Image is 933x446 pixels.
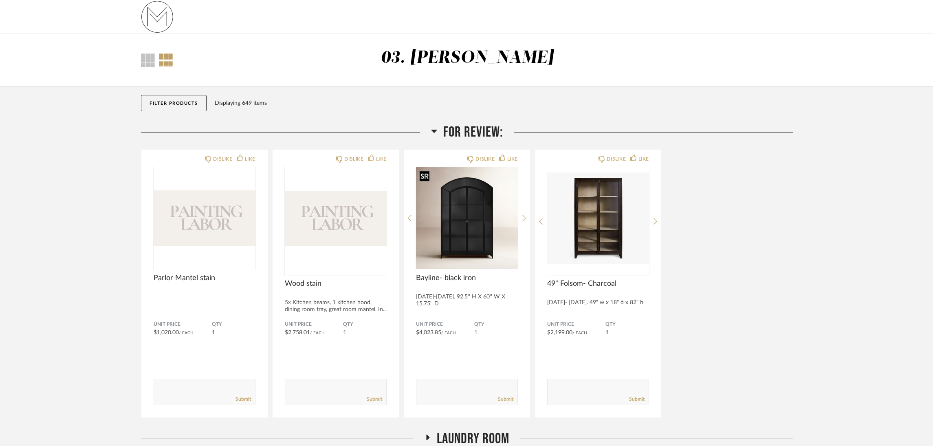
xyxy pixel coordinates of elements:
a: Submit [235,396,251,403]
div: 0 [547,167,649,269]
span: Unit Price [547,321,605,328]
div: DISLIKE [475,155,495,163]
span: / Each [310,331,325,335]
span: / Each [441,331,456,335]
div: DISLIKE [213,155,232,163]
div: LIKE [638,155,649,163]
span: 1 [343,330,346,336]
img: 731fa33b-e84c-4a12-b278-4e852f0fb334.png [141,0,174,33]
span: $2,758.01 [285,330,310,336]
span: $4,023.85 [416,330,441,336]
div: LIKE [245,155,255,163]
div: LIKE [376,155,387,163]
div: 0 [285,167,387,269]
span: $1,020.00 [154,330,179,336]
span: / Each [572,331,587,335]
span: / Each [179,331,194,335]
span: Bayline- black iron [416,274,518,283]
span: Unit Price [285,321,343,328]
span: QTY [605,321,649,328]
a: Submit [629,396,645,403]
span: For Review: [443,124,503,141]
span: 1 [212,330,215,336]
img: undefined [547,167,649,269]
div: Displaying 649 items [215,99,789,108]
div: DISLIKE [344,155,363,163]
span: 49" Folsom- Charcoal [547,279,649,288]
img: undefined [154,167,255,269]
span: QTY [343,321,387,328]
div: LIKE [507,155,518,163]
span: Wood stain [285,279,387,288]
img: undefined [416,167,518,269]
button: Filter Products [141,95,207,111]
a: Submit [498,396,513,403]
span: Unit Price [416,321,474,328]
span: 1 [605,330,609,336]
span: QTY [212,321,255,328]
span: Unit Price [154,321,212,328]
div: 5x Kitchen beams, 1 kitchen hood, dining room tray, great room mantel. In... [285,299,387,313]
div: [DATE]-[DATE]. 92.5'' H X 60'' W X 15.75'' D [416,294,518,307]
span: QTY [474,321,518,328]
a: Submit [367,396,382,403]
img: undefined [285,167,387,269]
span: Parlor Mantel stain [154,274,255,283]
span: 1 [474,330,478,336]
div: [DATE]- [DATE]. 49" w x 18" d x 82" h [547,299,649,306]
div: 03. [PERSON_NAME] [380,49,554,66]
div: DISLIKE [607,155,626,163]
span: $2,199.00 [547,330,572,336]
